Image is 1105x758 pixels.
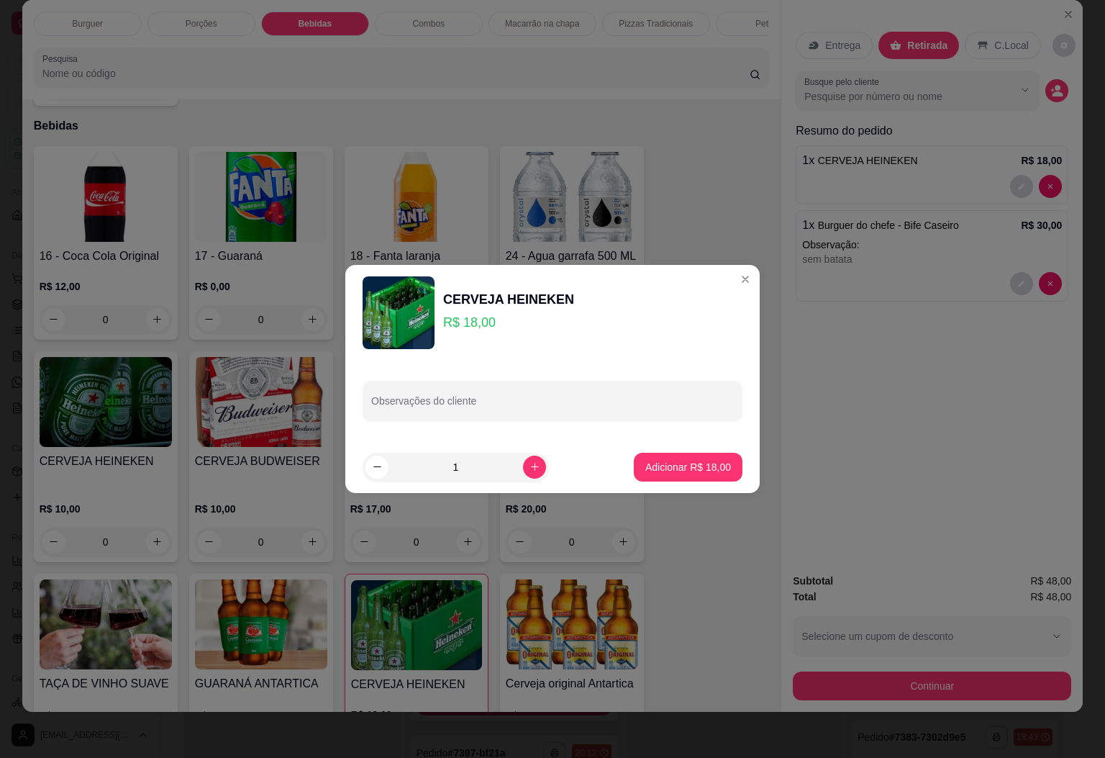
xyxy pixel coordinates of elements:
[443,289,574,310] div: CERVEJA HEINEKEN
[523,456,546,479] button: increase-product-quantity
[371,400,734,414] input: Observações do cliente
[363,276,435,348] img: product-image
[443,312,574,333] p: R$ 18,00
[734,268,757,291] button: Close
[645,460,731,474] p: Adicionar R$ 18,00
[365,456,388,479] button: decrease-product-quantity
[634,453,742,482] button: Adicionar R$ 18,00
